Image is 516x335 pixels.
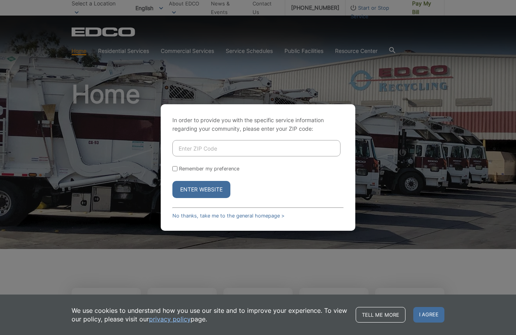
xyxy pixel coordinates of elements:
[356,307,405,323] a: Tell me more
[172,116,344,133] p: In order to provide you with the specific service information regarding your community, please en...
[172,140,340,156] input: Enter ZIP Code
[179,166,239,172] label: Remember my preference
[72,306,348,323] p: We use cookies to understand how you use our site and to improve your experience. To view our pol...
[413,307,444,323] span: I agree
[149,315,191,323] a: privacy policy
[172,181,230,198] button: Enter Website
[172,213,284,219] a: No thanks, take me to the general homepage >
